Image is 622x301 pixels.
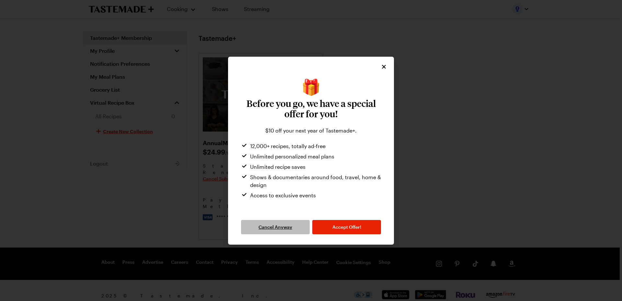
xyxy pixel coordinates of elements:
[241,98,381,119] h3: Before you go, we have a special offer for you!
[332,224,361,230] span: Accept Offer!
[250,191,316,199] span: Access to exclusive events
[250,153,334,160] span: Unlimited personalized meal plans
[380,63,387,70] button: Close
[250,163,305,171] span: Unlimited recipe saves
[241,220,310,234] button: Cancel Anyway
[301,79,321,94] span: wrapped present emoji
[250,142,326,150] span: 12,000+ recipes, totally ad-free
[312,220,381,234] button: Accept Offer!
[259,224,292,230] span: Cancel Anyway
[241,127,381,134] div: $10 off your next year of Tastemade+.
[250,173,381,189] span: Shows & documentaries around food, travel, home & design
